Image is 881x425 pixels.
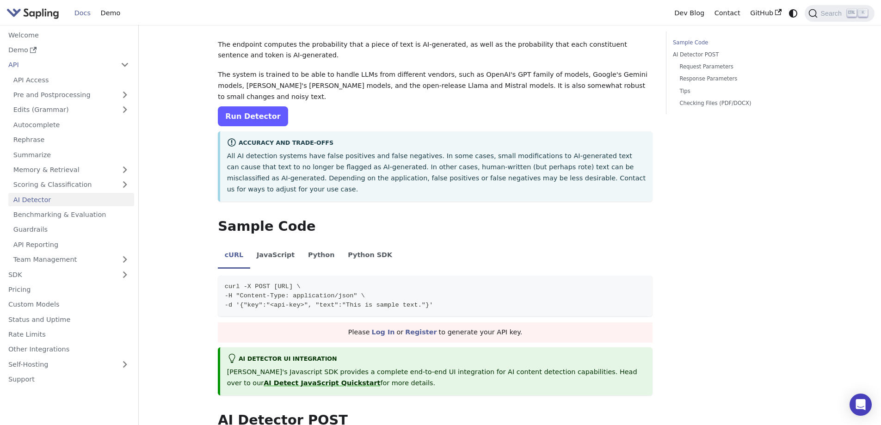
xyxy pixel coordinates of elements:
[8,178,134,191] a: Scoring & Classification
[3,43,134,57] a: Demo
[8,133,134,147] a: Rephrase
[218,106,288,126] a: Run Detector
[858,9,868,17] kbd: K
[679,62,795,71] a: Request Parameters
[805,5,874,22] button: Search (Ctrl+K)
[3,328,134,341] a: Rate Limits
[679,87,795,96] a: Tips
[218,243,250,269] li: cURL
[218,69,653,102] p: The system is trained to be able to handle LLMs from different vendors, such as OpenAI's GPT fami...
[3,313,134,326] a: Status and Uptime
[227,151,646,195] p: All AI detection systems have false positives and false negatives. In some cases, small modificat...
[787,6,800,20] button: Switch between dark and light mode (currently system mode)
[3,283,134,296] a: Pricing
[227,138,646,149] div: Accuracy and Trade-offs
[225,302,433,308] span: -d '{"key":"<api-key>", "text":"This is sample text."}'
[341,243,399,269] li: Python SDK
[8,253,134,266] a: Team Management
[673,50,798,59] a: AI Detector POST
[6,6,59,20] img: Sapling.ai
[8,88,134,102] a: Pre and Postprocessing
[264,379,380,387] a: AI Detect JavaScript Quickstart
[3,373,134,386] a: Support
[8,208,134,222] a: Benchmarking & Evaluation
[8,223,134,236] a: Guardrails
[709,6,745,20] a: Contact
[679,99,795,108] a: Checking Files (PDF/DOCX)
[116,58,134,72] button: Collapse sidebar category 'API'
[405,328,437,336] a: Register
[225,283,301,290] span: curl -X POST [URL] \
[679,74,795,83] a: Response Parameters
[669,6,709,20] a: Dev Blog
[372,328,395,336] a: Log In
[302,243,341,269] li: Python
[3,28,134,42] a: Welcome
[8,238,134,251] a: API Reporting
[218,39,653,62] p: The endpoint computes the probability that a piece of text is AI-generated, as well as the probab...
[8,148,134,161] a: Summarize
[8,103,134,117] a: Edits (Grammar)
[250,243,302,269] li: JavaScript
[818,10,847,17] span: Search
[3,357,134,371] a: Self-Hosting
[3,343,134,356] a: Other Integrations
[3,298,134,311] a: Custom Models
[8,193,134,206] a: AI Detector
[8,73,134,86] a: API Access
[3,58,116,72] a: API
[6,6,62,20] a: Sapling.ai
[8,118,134,131] a: Autocomplete
[227,354,646,365] div: AI Detector UI integration
[225,292,365,299] span: -H "Content-Type: application/json" \
[96,6,125,20] a: Demo
[8,163,134,177] a: Memory & Retrieval
[850,394,872,416] div: Open Intercom Messenger
[69,6,96,20] a: Docs
[227,367,646,389] p: [PERSON_NAME]'s Javascript SDK provides a complete end-to-end UI integration for AI content detec...
[673,38,798,47] a: Sample Code
[3,268,116,281] a: SDK
[218,322,653,343] div: Please or to generate your API key.
[116,268,134,281] button: Expand sidebar category 'SDK'
[218,218,653,235] h2: Sample Code
[745,6,786,20] a: GitHub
